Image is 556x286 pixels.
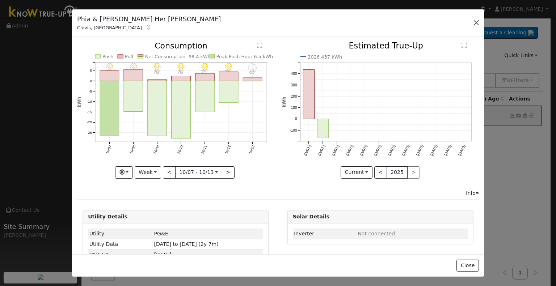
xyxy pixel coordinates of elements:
button: < [163,166,176,179]
rect: onclick="" [195,81,215,112]
text: -25 [87,131,92,135]
text: 10/07 [105,145,113,155]
text: 200 [291,94,297,98]
strong: Solar Details [293,214,329,219]
span: ID: null, authorized: None [358,231,395,236]
text: Peak Push Hour 6.5 kWh [216,54,273,59]
td: True-Up [88,249,153,260]
p: 66° [246,70,259,74]
text: Pull [125,54,133,59]
i: 10/07 - Clear [106,63,113,70]
text: [DATE] [331,144,340,157]
rect: onclick="" [195,73,215,81]
h5: Phia & [PERSON_NAME] Her [PERSON_NAME] [77,14,221,24]
text: 400 [291,72,297,76]
button: > [222,166,235,179]
text: Net Consumption -98.4 kWh [145,54,211,59]
rect: onclick="" [100,71,119,81]
i: 10/13 - Cloudy [248,63,257,70]
text: -10 [87,100,92,104]
text: [DATE] [345,144,354,157]
div: Info [466,189,479,197]
p: 89° [103,70,116,74]
rect: onclick="" [124,69,143,81]
text: 10/13 [248,145,256,155]
p: 78° [175,70,188,74]
text: -15 [87,110,92,114]
a: Map [146,25,152,30]
text: [DATE] [458,144,466,157]
text: [DATE] [373,144,382,157]
text: Consumption [155,41,207,50]
text: 100 [291,106,297,110]
button: 10/07 - 10/13 [175,166,222,179]
i: 10/09 - Clear [154,63,161,70]
p: 75° [199,70,211,74]
span: [DATE] to [DATE] (2y 7m) [154,241,219,247]
text: -5 [89,89,92,93]
text: 10/12 [224,145,232,155]
text: 10/10 [177,145,184,155]
text: [DATE] [416,144,424,157]
rect: onclick="" [243,78,262,81]
rect: onclick="" [100,81,119,136]
td: [DATE] [153,249,263,260]
p: 78° [151,70,164,74]
rect: onclick="" [124,81,143,112]
text: 10/09 [153,145,160,155]
text: -100 [290,128,297,132]
rect: onclick="" [172,81,191,138]
i: 10/11 - Clear [201,63,208,70]
button: Close [456,260,479,272]
text: 2026 437 kWh [308,54,342,60]
p: 73° [223,70,235,74]
text: [DATE] [401,144,410,157]
button: < [374,166,387,179]
text: [DATE] [303,144,312,157]
strong: Utility Details [88,214,127,219]
rect: onclick="" [317,119,328,138]
text: -20 [87,120,92,124]
rect: onclick="" [219,81,239,103]
text:  [462,43,467,48]
text: kWh [282,97,287,108]
span: ID: 16583036, authorized: 04/23/25 [154,231,168,236]
rect: onclick="" [172,76,191,81]
text: 10/08 [129,145,136,155]
td: Inverter [293,229,357,239]
rect: onclick="" [303,70,314,119]
text: [DATE] [317,144,326,157]
text: [DATE] [387,144,396,157]
button: 2025 [387,166,408,179]
text: Estimated True-Up [349,41,423,51]
circle: onclick="" [307,68,310,71]
rect: onclick="" [219,72,239,81]
text: Push [102,54,113,59]
text: 300 [291,83,297,87]
text: kWh [77,97,82,108]
i: 10/12 - Clear [225,63,232,70]
button: Week [135,166,161,179]
text: [DATE] [429,144,438,157]
text: [DATE] [443,144,452,157]
button: Current [341,166,372,179]
text: 10/11 [201,145,208,155]
rect: onclick="" [148,81,167,136]
td: Utility Data [88,239,153,249]
span: Clovis, [GEOGRAPHIC_DATA] [77,25,142,30]
text: 0 [295,117,297,121]
text:  [257,42,262,48]
i: 10/08 - Clear [130,63,137,70]
text: [DATE] [359,144,368,157]
text: 0 [90,79,92,83]
td: Utility [88,229,153,239]
rect: onclick="" [148,80,167,81]
i: 10/10 - Clear [177,63,185,70]
text: 5 [90,69,92,73]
